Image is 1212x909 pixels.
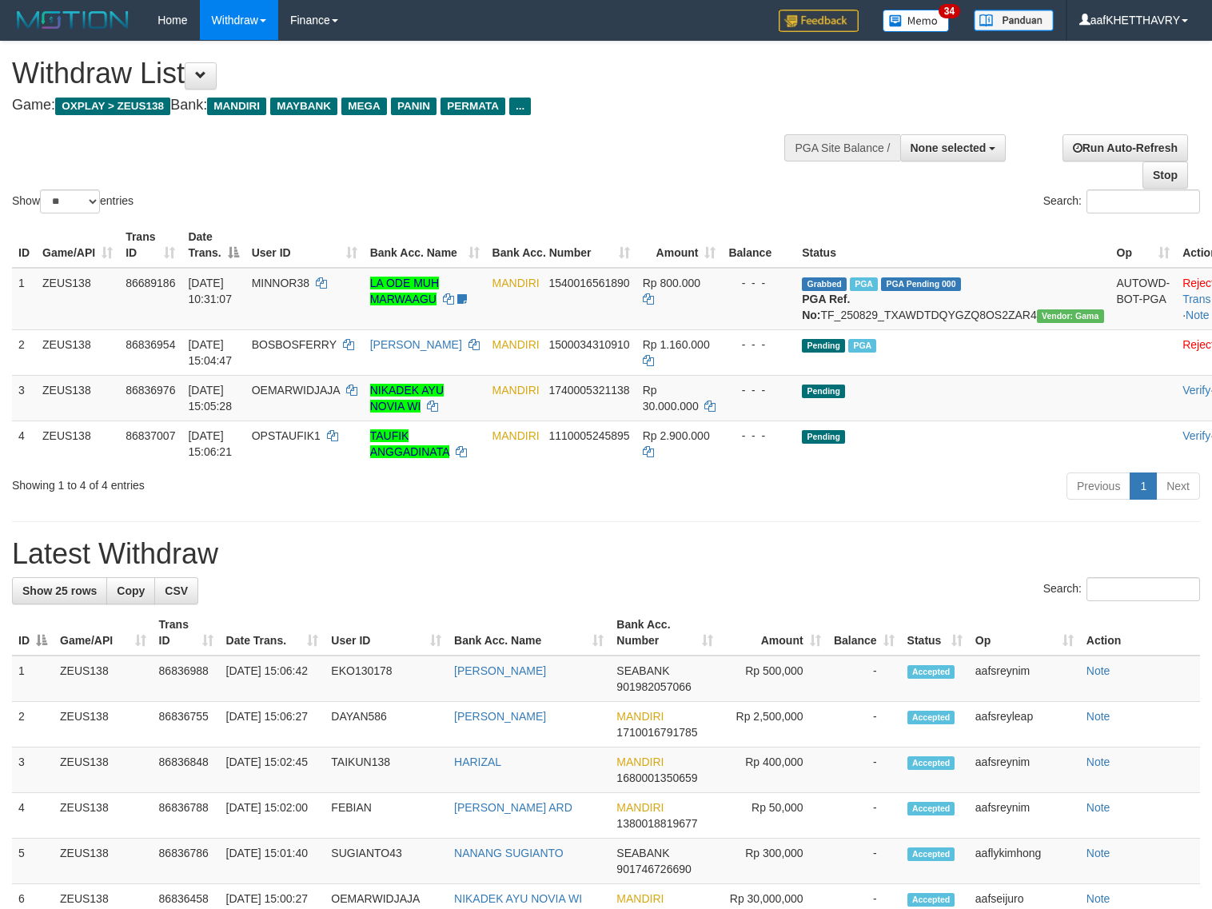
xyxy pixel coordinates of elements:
span: MEGA [341,98,387,115]
span: 34 [939,4,960,18]
th: Op: activate to sort column ascending [1110,222,1177,268]
td: ZEUS138 [54,702,153,748]
span: Copy 901982057066 to clipboard [616,680,691,693]
img: panduan.png [974,10,1054,31]
span: SEABANK [616,664,669,677]
span: MANDIRI [207,98,266,115]
label: Show entries [12,189,134,213]
a: HARIZAL [454,756,501,768]
span: PGA Pending [881,277,961,291]
td: 5 [12,839,54,884]
td: - [827,839,901,884]
div: Showing 1 to 4 of 4 entries [12,471,493,493]
td: 3 [12,375,36,421]
span: [DATE] 15:05:28 [188,384,232,413]
span: MANDIRI [492,429,540,442]
th: Status [795,222,1110,268]
a: Note [1086,892,1110,905]
th: Trans ID: activate to sort column ascending [153,610,220,656]
th: User ID: activate to sort column ascending [325,610,448,656]
th: Balance [722,222,795,268]
th: Status: activate to sort column ascending [901,610,969,656]
th: Bank Acc. Name: activate to sort column ascending [448,610,610,656]
a: Note [1086,664,1110,677]
th: Date Trans.: activate to sort column ascending [220,610,325,656]
td: TAIKUN138 [325,748,448,793]
td: 2 [12,702,54,748]
a: NIKADEK AYU NOVIA WI [370,384,444,413]
a: Previous [1066,472,1130,500]
span: Copy 1710016791785 to clipboard [616,726,697,739]
span: [DATE] 15:06:21 [188,429,232,458]
span: 86836954 [126,338,175,351]
div: - - - [728,382,789,398]
span: Accepted [907,847,955,861]
td: aafsreynim [969,656,1080,702]
td: SUGIANTO43 [325,839,448,884]
h1: Latest Withdraw [12,538,1200,570]
th: Game/API: activate to sort column ascending [54,610,153,656]
div: - - - [728,428,789,444]
span: None selected [911,142,987,154]
label: Search: [1043,577,1200,601]
a: Note [1086,756,1110,768]
a: CSV [154,577,198,604]
a: Copy [106,577,155,604]
td: aafsreynim [969,748,1080,793]
th: Bank Acc. Number: activate to sort column ascending [486,222,636,268]
a: TAUFIK ANGGADINATA [370,429,449,458]
td: Rp 500,000 [720,656,827,702]
td: - [827,702,901,748]
td: 1 [12,268,36,330]
span: SEABANK [616,847,669,859]
input: Search: [1086,577,1200,601]
td: DAYAN586 [325,702,448,748]
span: Copy [117,584,145,597]
th: Bank Acc. Name: activate to sort column ascending [364,222,486,268]
td: ZEUS138 [36,268,119,330]
span: Copy 1680001350659 to clipboard [616,771,697,784]
td: 86836755 [153,702,220,748]
th: Game/API: activate to sort column ascending [36,222,119,268]
span: BOSBOSFERRY [252,338,337,351]
span: 86836976 [126,384,175,397]
span: Accepted [907,665,955,679]
span: OPSTAUFIK1 [252,429,321,442]
span: Copy 1740005321138 to clipboard [548,384,629,397]
td: Rp 300,000 [720,839,827,884]
td: ZEUS138 [54,656,153,702]
td: aafsreynim [969,793,1080,839]
span: MAYBANK [270,98,337,115]
td: EKO130178 [325,656,448,702]
a: Note [1086,710,1110,723]
select: Showentries [40,189,100,213]
th: Balance: activate to sort column ascending [827,610,901,656]
span: PERMATA [441,98,505,115]
span: 86689186 [126,277,175,289]
td: - [827,793,901,839]
span: Rp 1.160.000 [643,338,710,351]
a: Note [1086,847,1110,859]
input: Search: [1086,189,1200,213]
span: Copy 1380018819677 to clipboard [616,817,697,830]
th: Trans ID: activate to sort column ascending [119,222,181,268]
th: Op: activate to sort column ascending [969,610,1080,656]
td: ZEUS138 [54,748,153,793]
span: Pending [802,385,845,398]
td: Rp 400,000 [720,748,827,793]
th: Date Trans.: activate to sort column descending [181,222,245,268]
span: [DATE] 15:04:47 [188,338,232,367]
h1: Withdraw List [12,58,792,90]
span: Accepted [907,756,955,770]
a: LA ODE MUH MARWAAGU [370,277,439,305]
td: - [827,656,901,702]
td: ZEUS138 [54,839,153,884]
a: Run Auto-Refresh [1062,134,1188,161]
img: MOTION_logo.png [12,8,134,32]
span: Grabbed [802,277,847,291]
a: Verify [1182,429,1210,442]
th: Bank Acc. Number: activate to sort column ascending [610,610,720,656]
a: [PERSON_NAME] [370,338,462,351]
a: Show 25 rows [12,577,107,604]
label: Search: [1043,189,1200,213]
